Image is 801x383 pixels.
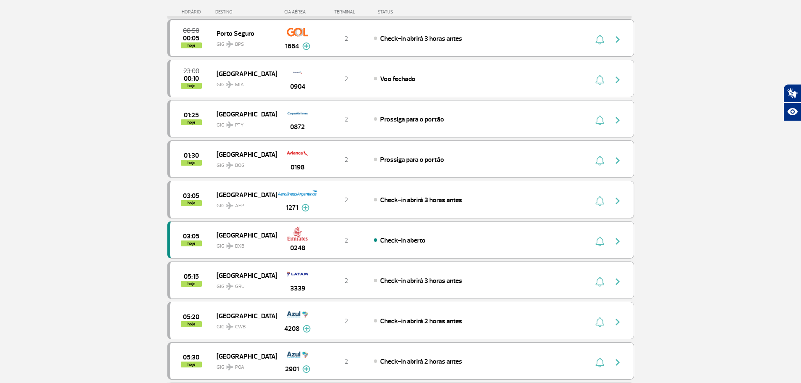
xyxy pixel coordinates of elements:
span: 0198 [291,162,304,172]
img: sino-painel-voo.svg [595,236,604,246]
span: POA [235,364,244,371]
span: [GEOGRAPHIC_DATA] [217,351,270,362]
img: mais-info-painel-voo.svg [302,42,310,50]
span: hoje [181,200,202,206]
img: seta-direita-painel-voo.svg [613,34,623,45]
img: mais-info-painel-voo.svg [301,204,309,211]
img: destiny_airplane.svg [226,283,233,290]
img: sino-painel-voo.svg [595,75,604,85]
span: 2 [344,156,348,164]
span: GRU [235,283,245,291]
span: GIG [217,278,270,291]
span: BPS [235,41,244,48]
img: destiny_airplane.svg [226,243,233,249]
span: BOG [235,162,245,169]
span: AEP [235,202,244,210]
span: Check-in abrirá 2 horas antes [380,357,462,366]
img: sino-painel-voo.svg [595,317,604,327]
img: sino-painel-voo.svg [595,34,604,45]
span: GIG [217,157,270,169]
span: 2025-09-27 01:30:00 [184,153,199,158]
span: 2 [344,236,348,245]
span: 2 [344,317,348,325]
img: mais-info-painel-voo.svg [302,365,310,373]
span: 2901 [285,364,299,374]
span: 2025-09-27 05:15:00 [184,274,199,280]
span: [GEOGRAPHIC_DATA] [217,230,270,240]
span: 3339 [290,283,305,293]
span: 0872 [290,122,305,132]
span: Check-in abrirá 2 horas antes [380,317,462,325]
span: 0904 [290,82,305,92]
img: seta-direita-painel-voo.svg [613,317,623,327]
img: seta-direita-painel-voo.svg [613,156,623,166]
span: 1271 [286,203,298,213]
span: 2 [344,357,348,366]
img: sino-painel-voo.svg [595,156,604,166]
img: destiny_airplane.svg [226,81,233,88]
span: 0248 [290,243,305,253]
span: GIG [217,77,270,89]
span: [GEOGRAPHIC_DATA] [217,310,270,321]
span: GIG [217,117,270,129]
span: Prossiga para o portão [380,115,444,124]
span: 2025-09-26 23:00:00 [183,68,199,74]
div: CIA AÉREA [277,9,319,15]
img: mais-info-painel-voo.svg [303,325,311,333]
span: GIG [217,359,270,371]
span: hoje [181,362,202,367]
span: hoje [181,83,202,89]
img: sino-painel-voo.svg [595,115,604,125]
span: hoje [181,240,202,246]
span: 2 [344,196,348,204]
span: Prossiga para o portão [380,156,444,164]
div: DESTINO [215,9,277,15]
span: 2 [344,34,348,43]
span: [GEOGRAPHIC_DATA] [217,189,270,200]
span: [GEOGRAPHIC_DATA] [217,149,270,160]
span: Check-in abrirá 3 horas antes [380,196,462,204]
span: 1664 [285,41,299,51]
button: Abrir tradutor de língua de sinais. [783,84,801,103]
span: 2 [344,75,348,83]
span: 2 [344,115,348,124]
span: 2025-09-27 05:20:00 [183,314,199,320]
span: GIG [217,319,270,331]
img: sino-painel-voo.svg [595,357,604,367]
span: 2025-09-27 08:50:00 [183,28,199,34]
span: [GEOGRAPHIC_DATA] [217,108,270,119]
span: GIG [217,36,270,48]
img: destiny_airplane.svg [226,323,233,330]
span: 2025-09-27 00:05:00 [183,35,199,41]
span: DXB [235,243,244,250]
img: seta-direita-painel-voo.svg [613,196,623,206]
span: Porto Seguro [217,28,270,39]
span: hoje [181,160,202,166]
div: STATUS [373,9,442,15]
img: destiny_airplane.svg [226,41,233,48]
span: 2025-09-27 05:30:00 [183,354,199,360]
img: destiny_airplane.svg [226,364,233,370]
img: destiny_airplane.svg [226,202,233,209]
img: sino-painel-voo.svg [595,277,604,287]
button: Abrir recursos assistivos. [783,103,801,121]
img: seta-direita-painel-voo.svg [613,75,623,85]
span: 2025-09-27 03:05:00 [183,193,199,199]
img: sino-painel-voo.svg [595,196,604,206]
div: TERMINAL [319,9,373,15]
span: 2025-09-27 00:10:00 [184,76,199,82]
span: [GEOGRAPHIC_DATA] [217,270,270,281]
img: seta-direita-painel-voo.svg [613,357,623,367]
img: seta-direita-painel-voo.svg [613,277,623,287]
img: destiny_airplane.svg [226,122,233,128]
img: destiny_airplane.svg [226,162,233,169]
span: hoje [181,119,202,125]
span: GIG [217,198,270,210]
span: hoje [181,42,202,48]
span: PTY [235,122,243,129]
span: Check-in abrirá 3 horas antes [380,277,462,285]
span: 2025-09-27 01:25:00 [184,112,199,118]
span: hoje [181,281,202,287]
span: GIG [217,238,270,250]
span: MIA [235,81,244,89]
